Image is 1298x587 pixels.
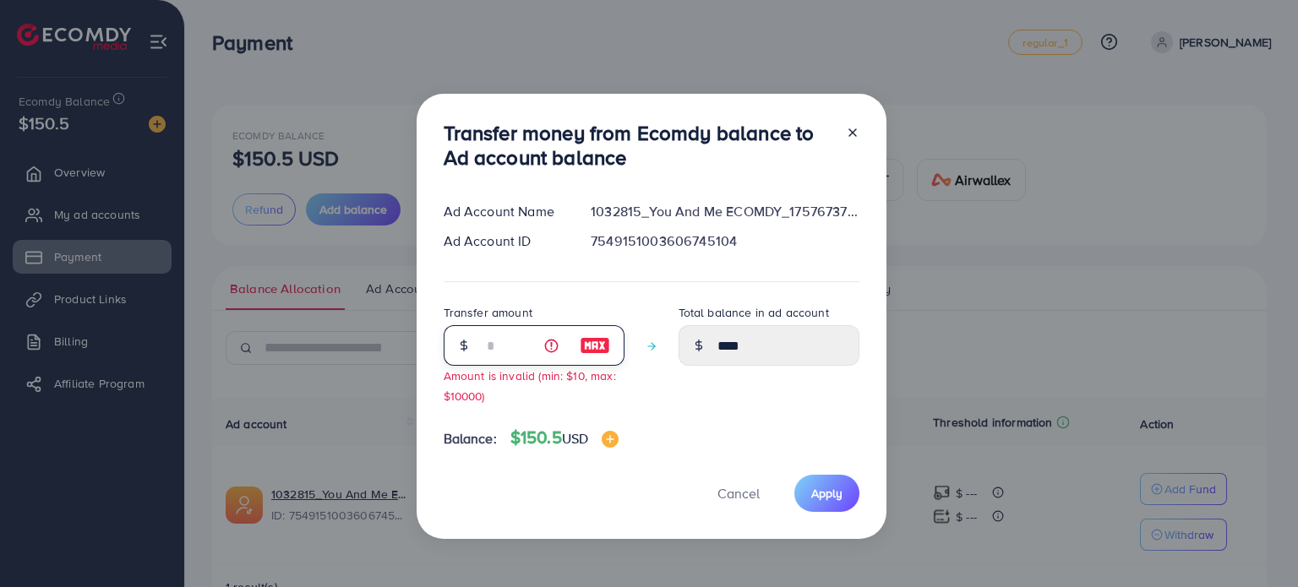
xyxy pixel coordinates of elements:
div: Ad Account Name [430,202,578,221]
h4: $150.5 [510,427,619,448]
span: Balance: [444,429,497,448]
h3: Transfer money from Ecomdy balance to Ad account balance [444,121,832,170]
label: Total balance in ad account [679,304,829,321]
button: Apply [794,475,859,511]
span: USD [562,429,588,448]
div: 1032815_You And Me ECOMDY_1757673778601 [577,202,872,221]
img: image [602,431,619,448]
small: Amount is invalid (min: $10, max: $10000) [444,367,616,403]
div: 7549151003606745104 [577,231,872,251]
iframe: Chat [1226,511,1285,574]
label: Transfer amount [444,304,532,321]
img: image [580,335,610,356]
span: Cancel [717,484,760,503]
span: Apply [811,485,843,502]
button: Cancel [696,475,781,511]
div: Ad Account ID [430,231,578,251]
